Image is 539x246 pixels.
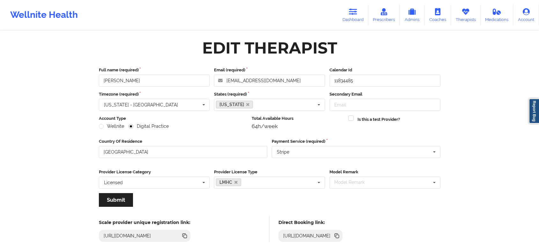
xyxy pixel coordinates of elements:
[216,101,253,108] a: [US_STATE]
[513,4,539,25] a: Account
[202,38,337,58] div: Edit Therapist
[99,138,268,145] label: Country Of Residence
[333,179,374,186] div: Model Remark
[129,124,169,129] label: Digital Practice
[99,169,210,175] label: Provider License Category
[368,4,400,25] a: Prescribers
[451,4,481,25] a: Therapists
[214,75,325,87] input: Email address
[99,124,124,129] label: Wellnite
[252,123,344,129] div: 64h/week
[99,193,133,207] button: Submit
[338,4,368,25] a: Dashboard
[281,233,333,239] div: [URL][DOMAIN_NAME]
[99,91,210,98] label: Timezone (required)
[99,67,210,73] label: Full name (required)
[329,99,440,111] input: Email
[329,67,440,73] label: Calendar Id
[272,138,440,145] label: Payment Service (required)
[104,103,178,107] div: [US_STATE] - [GEOGRAPHIC_DATA]
[101,233,154,239] div: [URL][DOMAIN_NAME]
[99,220,190,225] h5: Scale provider unique registration link:
[329,75,440,87] input: Calendar Id
[400,4,425,25] a: Admins
[329,169,440,175] label: Model Remark
[214,67,325,73] label: Email (required)
[425,4,451,25] a: Coaches
[481,4,513,25] a: Medications
[214,169,325,175] label: Provider License Type
[214,91,325,98] label: States (required)
[99,115,247,122] label: Account Type
[278,220,343,225] h5: Direct Booking link:
[99,75,210,87] input: Full name
[216,178,241,186] a: LMHC
[529,98,539,124] a: Report Bug
[104,180,123,185] div: Licensed
[329,91,440,98] label: Secondary Email
[277,150,289,154] div: Stripe
[252,115,344,122] label: Total Available Hours
[358,116,400,123] label: Is this a test Provider?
